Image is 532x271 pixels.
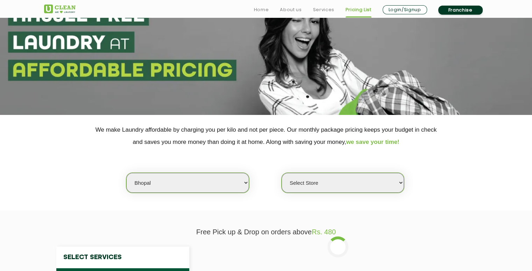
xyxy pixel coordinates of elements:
a: Franchise [438,6,483,15]
h4: Select Services [56,247,189,268]
img: UClean Laundry and Dry Cleaning [44,5,76,13]
a: Login/Signup [383,5,427,14]
span: Rs. 480 [312,228,336,236]
p: We make Laundry affordable by charging you per kilo and not per piece. Our monthly package pricin... [44,124,488,148]
a: Services [313,6,334,14]
span: we save your time! [346,139,399,145]
a: Home [254,6,269,14]
a: About us [280,6,302,14]
p: Free Pick up & Drop on orders above [44,228,488,236]
a: Pricing List [346,6,371,14]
